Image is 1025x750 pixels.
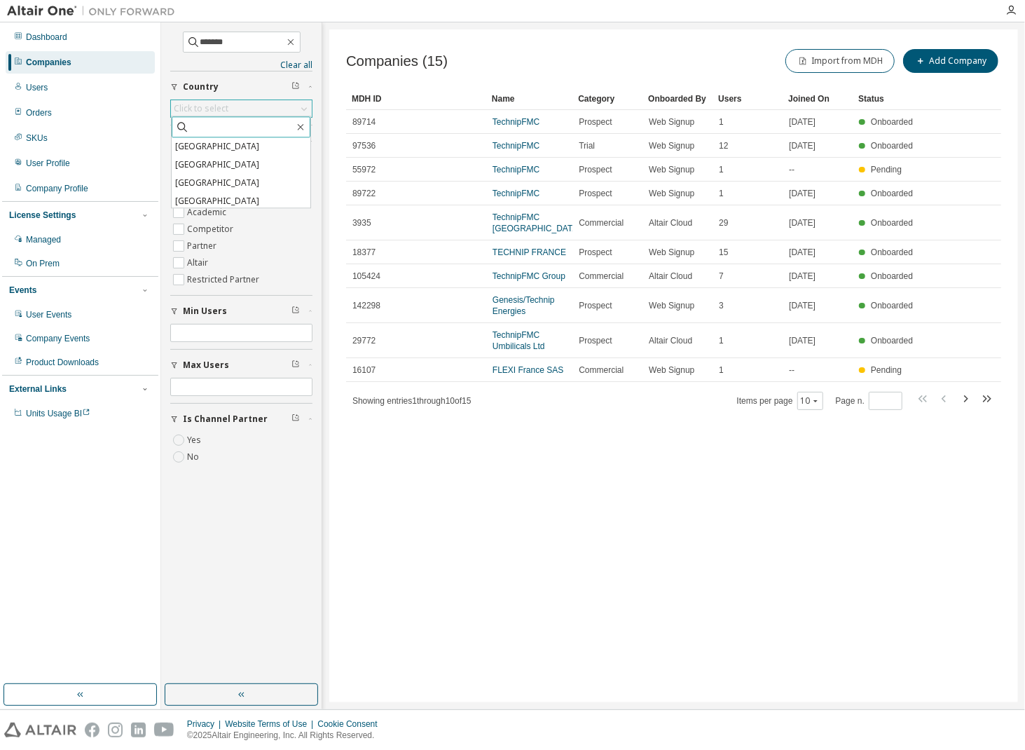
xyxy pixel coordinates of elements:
[26,132,48,144] div: SKUs
[291,414,300,425] span: Clear filter
[649,116,694,128] span: Web Signup
[493,165,539,175] a: TechnipFMC
[788,88,847,110] div: Joined On
[26,357,99,368] div: Product Downloads
[172,137,310,156] li: [GEOGRAPHIC_DATA]
[352,300,380,311] span: 142298
[317,718,385,730] div: Cookie Consent
[26,409,90,418] span: Units Usage BI
[579,247,612,258] span: Prospect
[352,335,376,346] span: 29772
[719,247,728,258] span: 15
[858,88,917,110] div: Status
[26,234,61,245] div: Managed
[579,164,612,175] span: Prospect
[291,81,300,93] span: Clear filter
[352,164,376,175] span: 55972
[648,88,707,110] div: Onboarded By
[26,107,52,118] div: Orders
[172,156,310,174] li: [GEOGRAPHIC_DATA]
[718,88,777,110] div: Users
[836,392,902,410] span: Page n.
[579,116,612,128] span: Prospect
[183,360,229,371] span: Max Users
[649,247,694,258] span: Web Signup
[579,217,624,229] span: Commercial
[187,730,386,742] p: © 2025 Altair Engineering, Inc. All Rights Reserved.
[172,174,310,192] li: [GEOGRAPHIC_DATA]
[719,140,728,151] span: 12
[171,100,312,117] div: Click to select
[291,360,300,371] span: Clear filter
[871,247,913,257] span: Onboarded
[871,117,913,127] span: Onboarded
[170,296,312,327] button: Min Users
[26,258,60,269] div: On Prem
[789,116,816,128] span: [DATE]
[649,188,694,199] span: Web Signup
[719,300,724,311] span: 3
[719,116,724,128] span: 1
[131,723,146,737] img: linkedin.svg
[170,60,312,71] a: Clear all
[649,164,694,175] span: Web Signup
[871,336,913,346] span: Onboarded
[871,365,902,375] span: Pending
[649,217,692,229] span: Altair Cloud
[493,330,545,351] a: TechnipFMC Umbilicals Ltd
[352,116,376,128] span: 89714
[4,723,76,737] img: altair_logo.svg
[871,165,902,175] span: Pending
[187,238,219,254] label: Partner
[493,117,539,127] a: TechnipFMC
[493,365,563,375] a: FLEXI France SAS
[187,718,225,730] div: Privacy
[183,81,219,93] span: Country
[903,49,998,73] button: Add Company
[352,364,376,376] span: 16107
[108,723,123,737] img: instagram.svg
[225,718,317,730] div: Website Terms of Use
[85,723,99,737] img: facebook.svg
[9,383,67,395] div: External Links
[352,88,481,110] div: MDH ID
[579,140,595,151] span: Trial
[789,164,794,175] span: --
[493,295,555,316] a: Genesis/Technip Energies
[649,271,692,282] span: Altair Cloud
[649,140,694,151] span: Web Signup
[579,335,612,346] span: Prospect
[26,309,71,320] div: User Events
[352,271,380,282] span: 105424
[789,140,816,151] span: [DATE]
[26,333,90,344] div: Company Events
[789,364,794,376] span: --
[871,301,913,311] span: Onboarded
[26,82,48,93] div: Users
[352,247,376,258] span: 18377
[737,392,823,410] span: Items per page
[493,247,566,257] a: TECHNIP FRANCE
[26,57,71,68] div: Companies
[801,395,820,407] button: 10
[493,141,539,151] a: TechnipFMC
[649,335,692,346] span: Altair Cloud
[649,300,694,311] span: Web Signup
[579,300,612,311] span: Prospect
[172,192,310,210] li: [GEOGRAPHIC_DATA]
[154,723,174,737] img: youtube.svg
[579,188,612,199] span: Prospect
[785,49,895,73] button: Import from MDH
[352,140,376,151] span: 97536
[871,141,913,151] span: Onboarded
[789,217,816,229] span: [DATE]
[170,71,312,102] button: Country
[187,271,262,288] label: Restricted Partner
[170,404,312,435] button: Is Channel Partner
[352,396,472,406] span: Showing entries 1 through 10 of 15
[26,183,88,194] div: Company Profile
[492,88,567,110] div: Name
[789,247,816,258] span: [DATE]
[183,414,268,425] span: Is Channel Partner
[187,221,236,238] label: Competitor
